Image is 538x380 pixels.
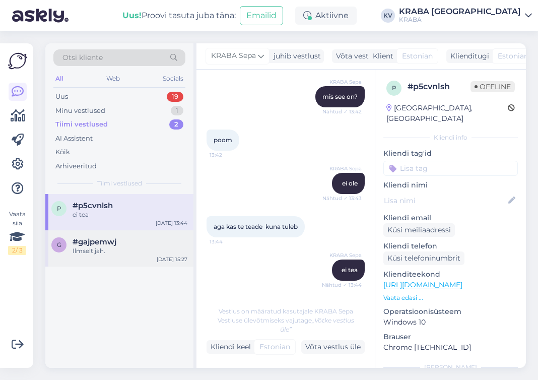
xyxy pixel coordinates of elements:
[122,10,236,22] div: Proovi tasuta juba täna:
[383,241,518,251] p: Kliendi telefon
[383,251,464,265] div: Küsi telefoninumbrit
[55,92,68,102] div: Uus
[383,133,518,142] div: Kliendi info
[169,119,183,130] div: 2
[383,161,518,176] input: Lisa tag
[259,342,290,352] span: Estonian
[324,78,362,86] span: KRABA Sepa
[383,223,455,237] div: Küsi meiliaadressi
[53,72,65,85] div: All
[218,316,354,333] span: Vestluse ülevõtmiseks vajutage
[156,219,187,227] div: [DATE] 13:44
[57,241,61,248] span: g
[295,7,357,25] div: Aktiivne
[167,92,183,102] div: 19
[399,8,532,24] a: KRABA [GEOGRAPHIC_DATA]KRABA
[399,16,521,24] div: KRABA
[369,51,393,61] div: Klient
[446,51,489,61] div: Klienditugi
[210,151,247,159] span: 13:42
[207,342,251,352] div: Kliendi keel
[240,6,283,25] button: Emailid
[383,332,518,342] p: Brauser
[211,50,256,61] span: KRABA Sepa
[57,205,61,212] span: p
[383,180,518,191] p: Kliendi nimi
[73,237,116,246] span: #gajpemwj
[383,342,518,353] p: Chrome [TECHNICAL_ID]
[55,119,108,130] div: Tiimi vestlused
[383,293,518,302] p: Vaata edasi ...
[322,195,362,202] span: Nähtud ✓ 13:43
[383,148,518,159] p: Kliendi tag'id
[383,280,462,289] a: [URL][DOMAIN_NAME]
[322,108,362,115] span: Nähtud ✓ 13:42
[322,93,358,100] span: mis see on?
[301,340,365,354] div: Võta vestlus üle
[270,51,321,61] div: juhib vestlust
[210,238,247,245] span: 13:44
[55,134,93,144] div: AI Assistent
[470,81,515,92] span: Offline
[214,136,232,144] span: poom
[8,246,26,255] div: 2 / 3
[122,11,142,20] b: Uus!
[399,8,521,16] div: KRABA [GEOGRAPHIC_DATA]
[342,179,358,187] span: ei ole
[322,281,362,289] span: Nähtud ✓ 13:44
[383,306,518,317] p: Operatsioonisüsteem
[402,51,433,61] span: Estonian
[383,213,518,223] p: Kliendi email
[324,251,362,259] span: KRABA Sepa
[392,84,396,92] span: p
[62,52,103,63] span: Otsi kliente
[386,103,508,124] div: [GEOGRAPHIC_DATA], [GEOGRAPHIC_DATA]
[280,316,354,333] i: „Võtke vestlus üle”
[383,317,518,328] p: Windows 10
[384,195,506,206] input: Lisa nimi
[55,161,97,171] div: Arhiveeritud
[8,51,27,71] img: Askly Logo
[332,49,395,63] div: Võta vestlus üle
[498,51,528,61] span: Estonian
[383,269,518,280] p: Klienditeekond
[161,72,185,85] div: Socials
[73,210,187,219] div: ei tea
[8,210,26,255] div: Vaata siia
[383,363,518,372] div: [PERSON_NAME]
[342,266,358,274] span: ei tea
[157,256,187,263] div: [DATE] 15:27
[55,147,70,157] div: Kõik
[324,165,362,172] span: KRABA Sepa
[104,72,122,85] div: Web
[381,9,395,23] div: KV
[73,246,187,256] div: Ilmselt jah.
[73,201,113,210] span: #p5cvnlsh
[219,307,353,315] span: Vestlus on määratud kasutajale KRABA Sepa
[171,106,183,116] div: 1
[214,223,298,230] span: aga kas te teade kuna tuleb
[55,106,105,116] div: Minu vestlused
[97,179,142,188] span: Tiimi vestlused
[408,81,470,93] div: # p5cvnlsh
